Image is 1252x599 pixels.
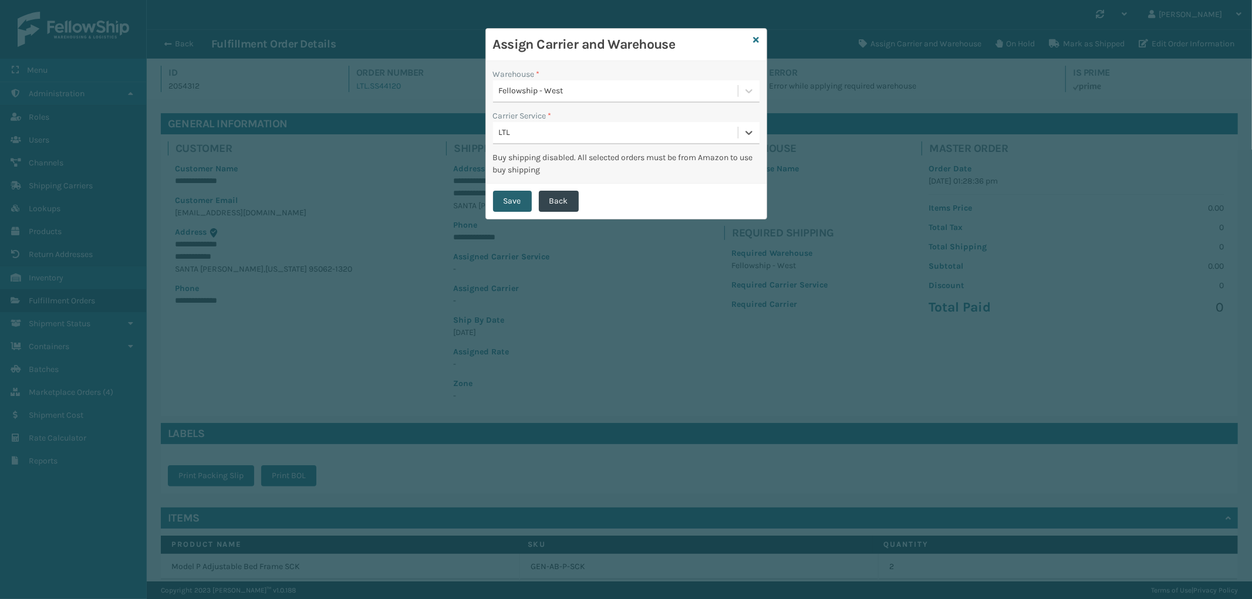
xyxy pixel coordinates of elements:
[539,191,579,212] button: Back
[493,36,749,53] h3: Assign Carrier and Warehouse
[493,68,540,80] label: Warehouse
[499,127,739,139] div: LTL
[493,151,760,176] div: Buy shipping disabled. All selected orders must be from Amazon to use buy shipping
[499,85,739,97] div: Fellowship - West
[493,191,532,212] button: Save
[493,110,552,122] label: Carrier Service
